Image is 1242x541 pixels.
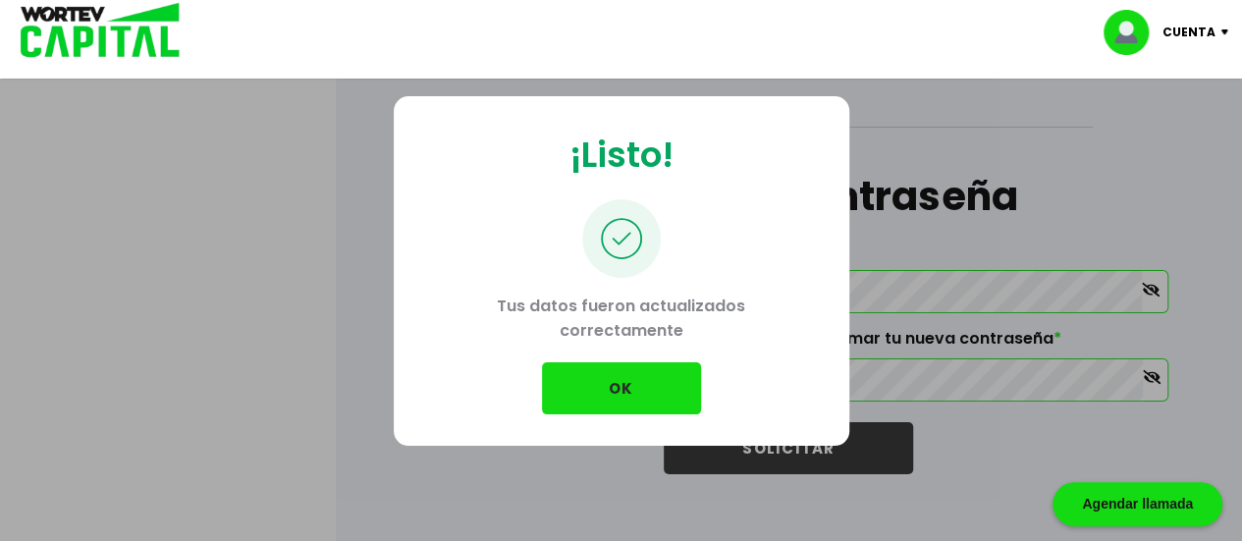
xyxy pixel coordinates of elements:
[1162,18,1215,47] p: Cuenta
[1104,10,1162,55] img: profile-image
[582,199,661,278] img: palomita
[1215,29,1242,35] img: icon-down
[542,362,701,414] button: OK
[569,128,674,182] p: ¡Listo!
[1053,482,1222,526] div: Agendar llamada
[425,278,818,362] p: Tus datos fueron actualizados correctamente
